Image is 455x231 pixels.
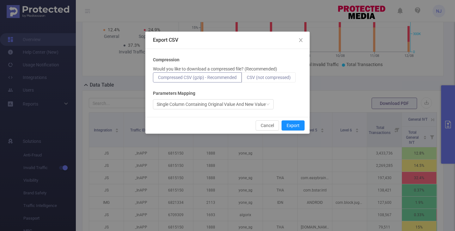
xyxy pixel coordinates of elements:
span: CSV (not compressed) [247,75,291,80]
i: icon: down [266,102,270,107]
i: icon: close [298,38,303,43]
button: Cancel [256,120,279,131]
div: Single Column Containing Original Value And New Value [157,100,266,109]
span: Compressed CSV (gzip) - Recommended [158,75,237,80]
div: Export CSV [153,37,302,44]
b: Parameters Mapping [153,90,195,97]
button: Close [292,32,310,49]
b: Compression [153,57,179,63]
button: Export [282,120,305,131]
p: Would you like to download a compressed file? (Recommended) [153,66,277,72]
